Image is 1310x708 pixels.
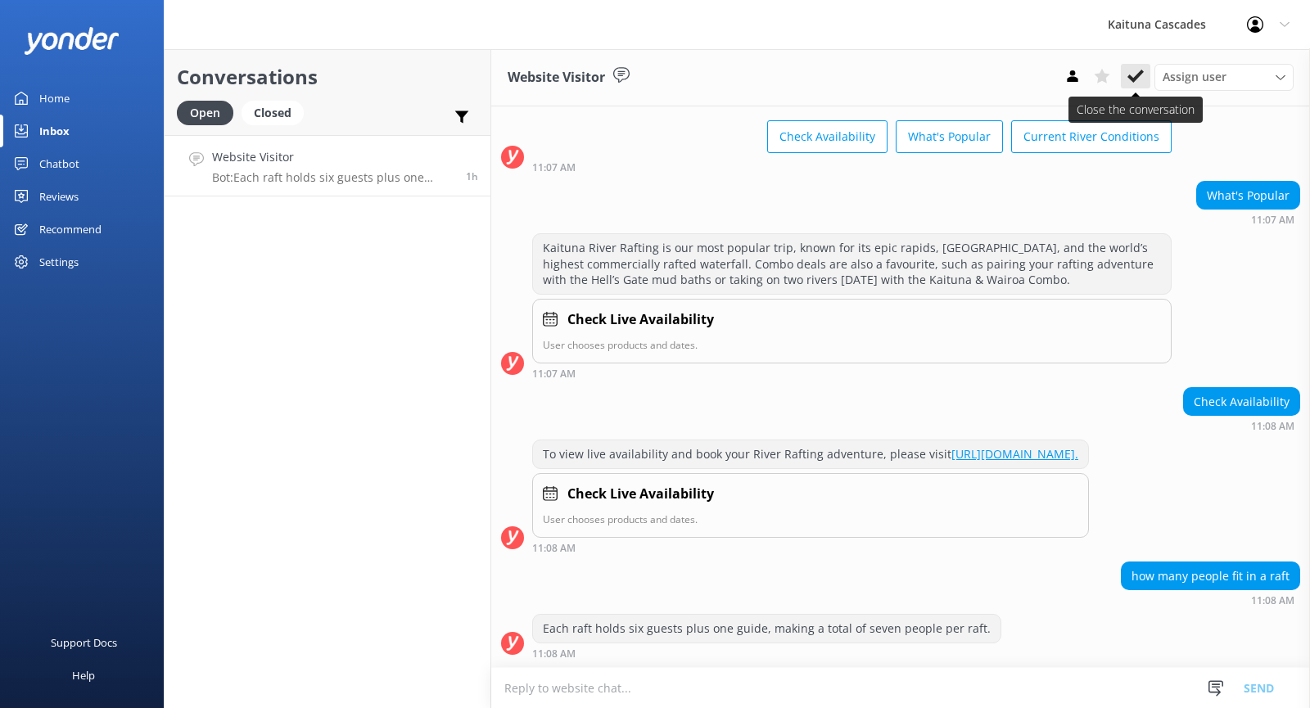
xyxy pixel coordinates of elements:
div: Open [177,101,233,125]
div: Chatbot [39,147,79,180]
div: Inbox [39,115,70,147]
a: Closed [242,103,312,121]
a: [URL][DOMAIN_NAME]. [951,446,1078,462]
div: Settings [39,246,79,278]
strong: 11:08 AM [1251,596,1294,606]
strong: 11:07 AM [532,163,576,173]
div: 11:07am 18-Aug-2025 (UTC +12:00) Pacific/Auckland [532,368,1172,379]
h4: Check Live Availability [567,309,714,331]
div: What's Popular [1197,182,1299,210]
div: Closed [242,101,304,125]
p: User chooses products and dates. [543,512,1078,527]
strong: 11:08 AM [532,649,576,659]
h4: Check Live Availability [567,484,714,505]
div: Check Availability [1184,388,1299,416]
div: Help [72,659,95,692]
button: What's Popular [896,120,1003,153]
span: Assign user [1163,68,1226,86]
div: how many people fit in a raft [1122,562,1299,590]
div: Reviews [39,180,79,213]
div: 11:08am 18-Aug-2025 (UTC +12:00) Pacific/Auckland [532,542,1089,553]
div: Recommend [39,213,102,246]
div: 11:07am 18-Aug-2025 (UTC +12:00) Pacific/Auckland [1196,214,1300,225]
div: To view live availability and book your River Rafting adventure, please visit [533,440,1088,468]
div: Kaituna River Rafting is our most popular trip, known for its epic rapids, [GEOGRAPHIC_DATA], and... [533,234,1171,294]
strong: 11:07 AM [532,369,576,379]
div: Each raft holds six guests plus one guide, making a total of seven people per raft. [533,615,1001,643]
span: 11:08am 18-Aug-2025 (UTC +12:00) Pacific/Auckland [466,169,478,183]
a: Open [177,103,242,121]
div: Assign User [1154,64,1294,90]
strong: 11:07 AM [1251,215,1294,225]
h4: Website Visitor [212,148,454,166]
button: Current River Conditions [1011,120,1172,153]
a: Website VisitorBot:Each raft holds six guests plus one guide, making a total of seven people per ... [165,135,490,196]
div: 11:07am 18-Aug-2025 (UTC +12:00) Pacific/Auckland [532,161,1172,173]
div: 11:08am 18-Aug-2025 (UTC +12:00) Pacific/Auckland [1183,420,1300,431]
div: 11:08am 18-Aug-2025 (UTC +12:00) Pacific/Auckland [532,647,1001,659]
h3: Website Visitor [508,67,605,88]
p: User chooses products and dates. [543,337,1161,353]
p: Bot: Each raft holds six guests plus one guide, making a total of seven people per raft. [212,170,454,185]
div: 11:08am 18-Aug-2025 (UTC +12:00) Pacific/Auckland [1121,594,1300,606]
strong: 11:08 AM [1251,422,1294,431]
div: Support Docs [51,626,117,659]
button: Check Availability [767,120,888,153]
div: Home [39,82,70,115]
strong: 11:08 AM [532,543,576,553]
img: yonder-white-logo.png [25,27,119,54]
h2: Conversations [177,61,478,92]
